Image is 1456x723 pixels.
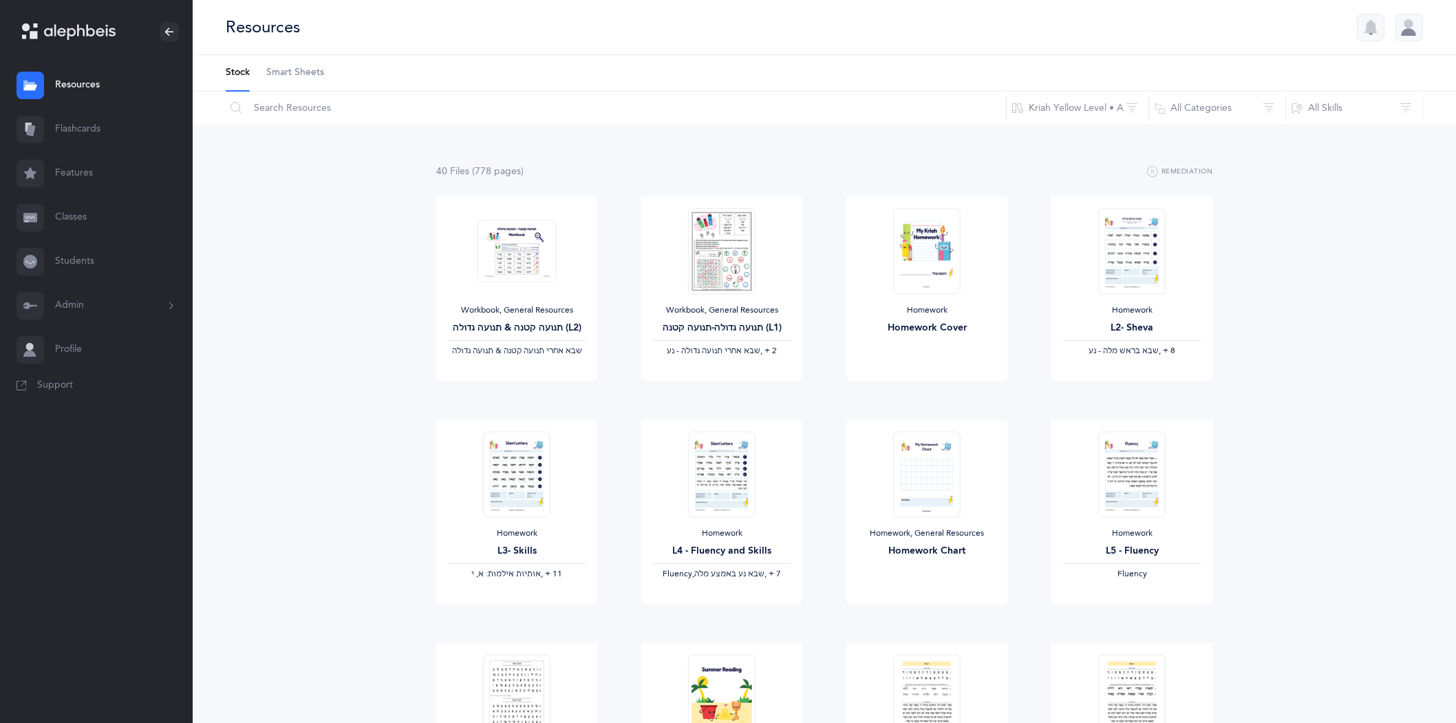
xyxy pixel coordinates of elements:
[857,544,996,558] div: Homework Chart
[1062,321,1201,335] div: L2- Sheva
[1147,164,1212,180] button: Remediation
[1062,346,1201,357] div: ‪, + 8‬
[1062,544,1201,558] div: L5 - Fluency
[652,544,791,558] div: L4 - Fluency and Skills
[447,569,586,580] div: ‪, + 11‬
[447,528,586,539] div: Homework
[1006,92,1149,125] button: Kriah Yellow Level • A
[226,16,300,39] div: Resources
[465,166,469,177] span: s
[667,346,760,355] span: ‫שבא אחרי תנועה גדולה - נע‬
[37,379,73,392] span: Support
[652,346,791,357] div: ‪, + 2‬
[447,544,586,558] div: L3- Skills
[452,346,582,355] span: ‫שבא אחרי תנועה קטנה & תנועה גדולה‬
[225,92,1007,125] input: Search Resources
[893,431,961,517] img: My_Homework_Chart_1_thumbnail_1716209946.png
[857,528,996,539] div: Homework, General Resources
[483,431,550,517] img: Homework_L3_Skills_Y_EN_thumbnail_1741229587.png
[1062,305,1201,316] div: Homework
[436,166,469,177] span: 40 File
[652,321,791,335] div: תנועה גדולה-תנועה קטנה (L1)
[517,166,521,177] span: s
[688,431,756,517] img: Homework_L11_Skills%2BFlunecy-O-A-EN_Yellow_EN_thumbnail_1741229997.png
[447,305,586,316] div: Workbook, General Resources
[1148,92,1286,125] button: All Categories
[447,321,586,335] div: תנועה קטנה & תנועה גדולה (L2)
[663,569,694,578] span: Fluency,
[1098,208,1166,294] img: Homework_L8_Sheva_O-A_Yellow_EN_thumbnail_1754036707.png
[472,166,524,177] span: (778 page )
[652,528,791,539] div: Homework
[688,208,756,294] img: Alephbeis__%D7%AA%D7%A0%D7%95%D7%A2%D7%94_%D7%92%D7%93%D7%95%D7%9C%D7%94-%D7%A7%D7%98%D7%A0%D7%94...
[1098,431,1166,517] img: Homework_L6_Fluency_Y_EN_thumbnail_1731220590.png
[652,569,791,580] div: ‪, + 7‬
[1062,569,1201,580] div: Fluency
[893,208,961,294] img: Homework-Cover-EN_thumbnail_1597602968.png
[471,569,541,578] span: ‫אותיות אילמות: א, י‬
[857,305,996,316] div: Homework
[652,305,791,316] div: Workbook, General Resources
[1062,528,1201,539] div: Homework
[478,220,557,282] img: Tenuah_Gedolah.Ketana-Workbook-SB_thumbnail_1685245466.png
[1089,346,1159,355] span: ‫שבא בראש מלה - נע‬
[857,321,996,335] div: Homework Cover
[1285,92,1423,125] button: All Skills
[266,66,324,80] span: Smart Sheets
[694,569,764,578] span: ‫שבא נע באמצע מלה‬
